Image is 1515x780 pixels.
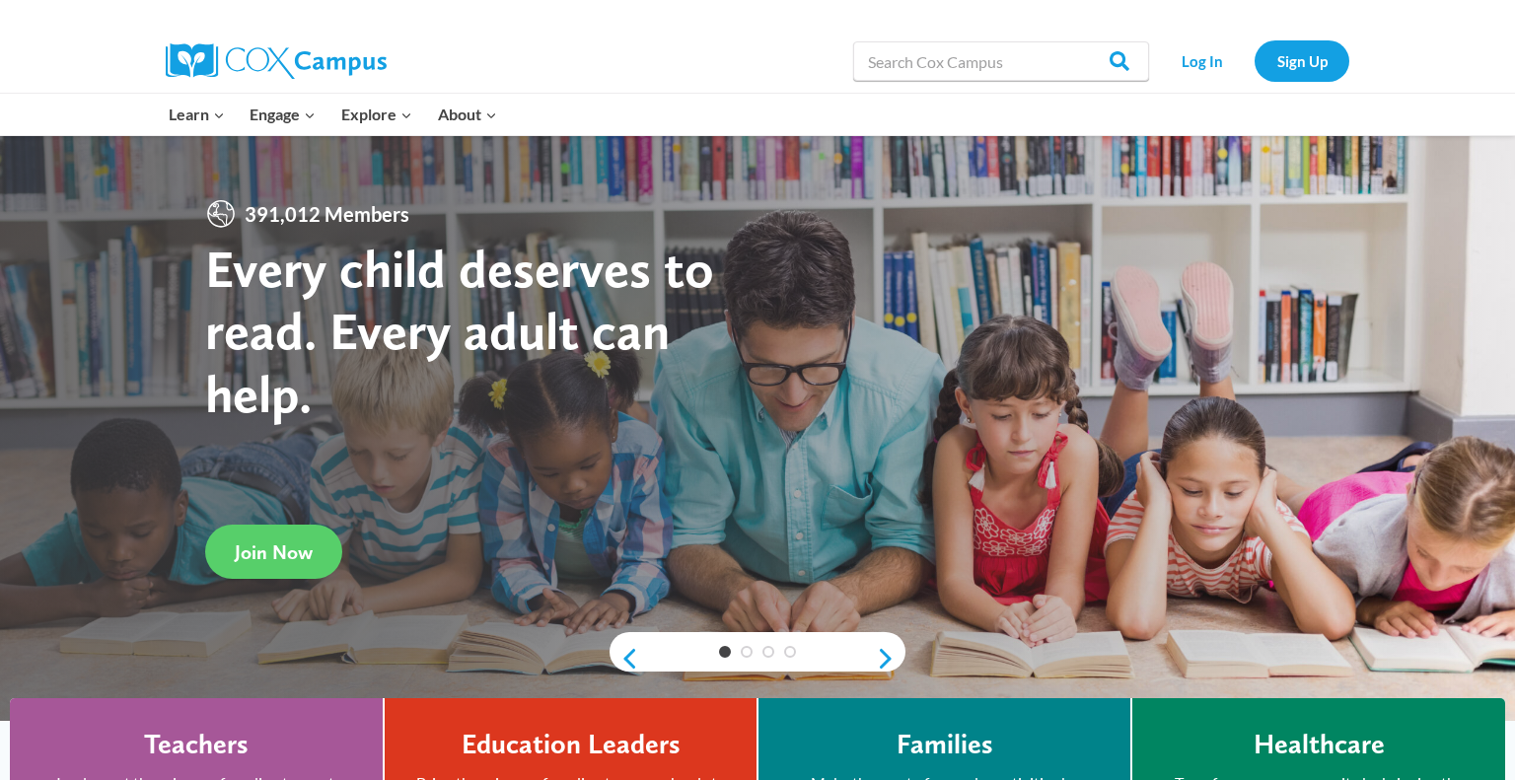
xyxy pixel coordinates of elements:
[166,43,387,79] img: Cox Campus
[741,646,753,658] a: 2
[341,102,412,127] span: Explore
[853,41,1149,81] input: Search Cox Campus
[897,728,993,761] h4: Families
[876,647,905,671] a: next
[610,639,905,678] div: content slider buttons
[1254,728,1385,761] h4: Healthcare
[205,237,714,425] strong: Every child deserves to read. Every adult can help.
[156,94,509,135] nav: Primary Navigation
[237,198,417,230] span: 391,012 Members
[1159,40,1245,81] a: Log In
[144,728,249,761] h4: Teachers
[784,646,796,658] a: 4
[762,646,774,658] a: 3
[438,102,497,127] span: About
[1255,40,1349,81] a: Sign Up
[719,646,731,658] a: 1
[235,540,313,564] span: Join Now
[1159,40,1349,81] nav: Secondary Navigation
[169,102,225,127] span: Learn
[205,525,342,579] a: Join Now
[462,728,681,761] h4: Education Leaders
[610,647,639,671] a: previous
[250,102,316,127] span: Engage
